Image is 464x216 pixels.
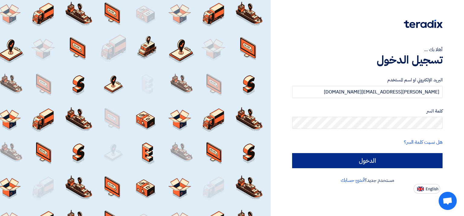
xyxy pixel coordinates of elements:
[426,187,438,191] span: English
[414,184,440,194] button: English
[404,20,443,28] img: Teradix logo
[292,77,443,83] label: البريد الإلكتروني او اسم المستخدم
[292,86,443,98] input: أدخل بريد العمل الإلكتروني او اسم المستخدم الخاص بك ...
[439,192,457,210] div: Open chat
[292,46,443,53] div: أهلا بك ...
[292,108,443,115] label: كلمة السر
[404,139,443,146] a: هل نسيت كلمة السر؟
[417,187,424,191] img: en-US.png
[292,177,443,184] div: مستخدم جديد؟
[341,177,365,184] a: أنشئ حسابك
[292,153,443,168] input: الدخول
[292,53,443,67] h1: تسجيل الدخول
